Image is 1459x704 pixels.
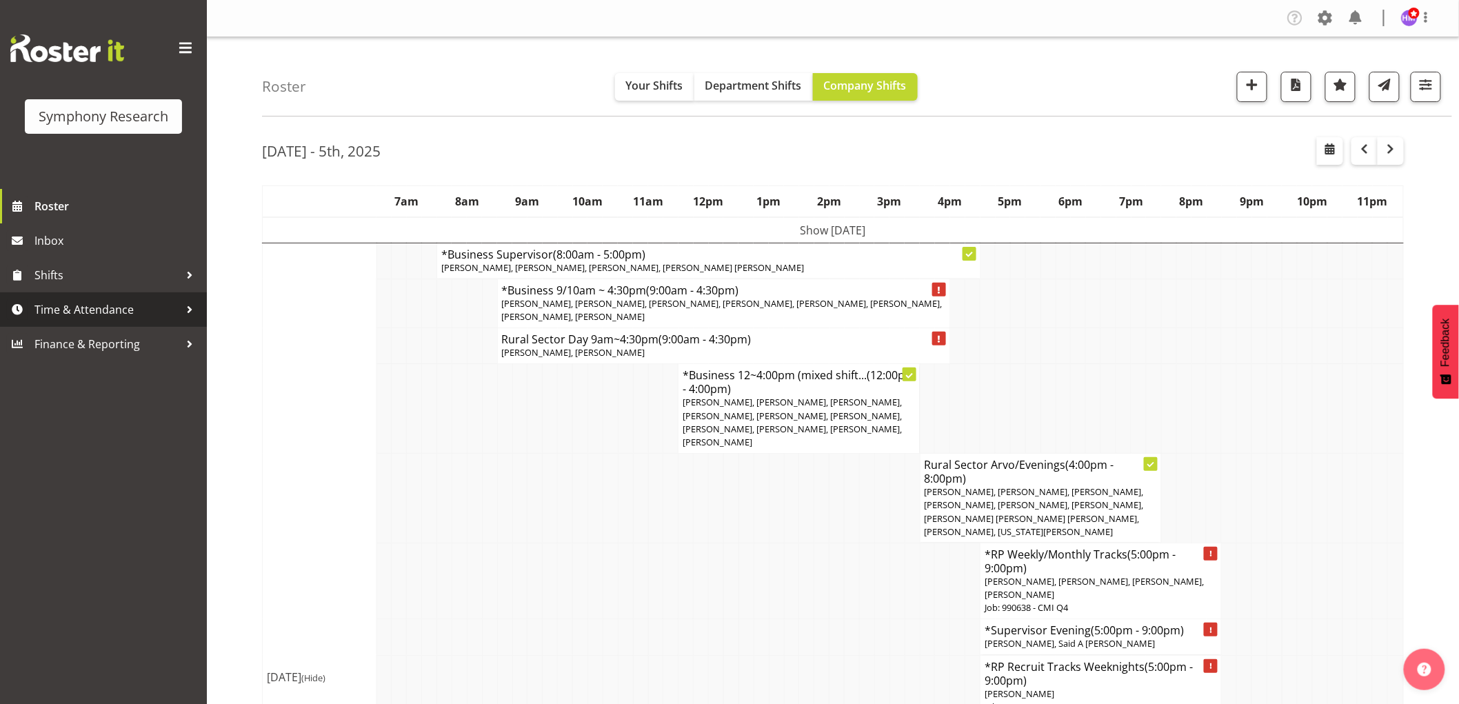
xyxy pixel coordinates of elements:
span: [PERSON_NAME], [PERSON_NAME] [502,346,645,359]
span: Feedback [1440,319,1452,367]
h4: *Business Supervisor [441,248,976,261]
button: Highlight an important date within the roster. [1325,72,1356,102]
h4: Rural Sector Arvo/Evenings [925,458,1157,485]
th: 9pm [1222,185,1282,217]
img: Rosterit website logo [10,34,124,62]
span: (4:00pm - 8:00pm) [925,457,1114,486]
th: 10pm [1282,185,1342,217]
span: [PERSON_NAME], [PERSON_NAME], [PERSON_NAME], [PERSON_NAME] [PERSON_NAME] [441,261,804,274]
span: (8:00am - 5:00pm) [553,247,645,262]
th: 2pm [799,185,860,217]
button: Select a specific date within the roster. [1317,137,1343,165]
th: 10am [558,185,618,217]
img: hitesh-makan1261.jpg [1401,10,1418,26]
span: (Hide) [301,672,325,684]
span: (9:00am - 4:30pm) [647,283,739,298]
span: [PERSON_NAME], [PERSON_NAME], [PERSON_NAME], [PERSON_NAME], [PERSON_NAME], [PERSON_NAME], [PERSON... [925,485,1144,538]
button: Feedback - Show survey [1433,305,1459,399]
span: (9:00am - 4:30pm) [659,332,752,347]
button: Your Shifts [615,73,694,101]
button: Company Shifts [813,73,918,101]
span: [PERSON_NAME] [985,687,1054,700]
th: 4pm [920,185,980,217]
h4: *RP Recruit Tracks Weeknights [985,660,1217,687]
img: help-xxl-2.png [1418,663,1431,676]
th: 11pm [1342,185,1404,217]
th: 5pm [980,185,1041,217]
span: Your Shifts [626,78,683,93]
span: Department Shifts [705,78,802,93]
span: (5:00pm - 9:00pm) [1091,623,1184,638]
span: Inbox [34,230,200,251]
p: Job: 990638 - CMI Q4 [985,601,1217,614]
button: Download a PDF of the roster according to the set date range. [1281,72,1311,102]
span: Roster [34,196,200,217]
th: 11am [618,185,678,217]
span: Finance & Reporting [34,334,179,354]
th: 1pm [738,185,799,217]
span: [PERSON_NAME], Said A [PERSON_NAME] [985,637,1155,650]
th: 12pm [678,185,739,217]
span: [PERSON_NAME], [PERSON_NAME], [PERSON_NAME], [PERSON_NAME], [PERSON_NAME], [PERSON_NAME], [PERSON... [502,297,943,323]
span: (12:00pm - 4:00pm) [683,368,915,396]
th: 9am [497,185,558,217]
span: (5:00pm - 9:00pm) [985,547,1176,576]
h4: *RP Weekly/Monthly Tracks [985,547,1217,575]
button: Filter Shifts [1411,72,1441,102]
span: [PERSON_NAME], [PERSON_NAME], [PERSON_NAME], [PERSON_NAME] [985,575,1204,601]
span: [PERSON_NAME], [PERSON_NAME], [PERSON_NAME], [PERSON_NAME], [PERSON_NAME], [PERSON_NAME], [PERSON... [683,396,902,448]
th: 7pm [1101,185,1162,217]
h4: Rural Sector Day 9am~4:30pm [502,332,946,346]
h2: [DATE] - 5th, 2025 [262,142,381,160]
h4: *Business 12~4:00pm (mixed shift... [683,368,915,396]
span: Time & Attendance [34,299,179,320]
th: 8am [437,185,498,217]
h4: *Business 9/10am ~ 4:30pm [502,283,946,297]
th: 3pm [860,185,920,217]
h4: Roster [262,79,306,94]
span: Company Shifts [824,78,907,93]
div: Symphony Research [39,106,168,127]
button: Send a list of all shifts for the selected filtered period to all rostered employees. [1369,72,1400,102]
th: 8pm [1161,185,1222,217]
th: 6pm [1040,185,1101,217]
span: (5:00pm - 9:00pm) [985,659,1193,688]
button: Department Shifts [694,73,813,101]
span: Shifts [34,265,179,285]
th: 7am [376,185,437,217]
td: Show [DATE] [263,217,1404,243]
h4: *Supervisor Evening [985,623,1217,637]
button: Add a new shift [1237,72,1267,102]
